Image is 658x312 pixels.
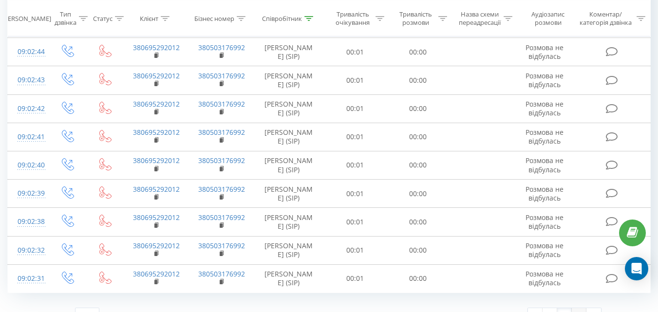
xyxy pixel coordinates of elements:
div: 09:02:39 [18,184,38,203]
div: 09:02:32 [18,241,38,260]
a: 380695292012 [133,269,180,278]
a: 380503176992 [198,128,245,137]
div: 09:02:31 [18,269,38,288]
div: Назва схеми переадресації [458,10,501,27]
a: 380503176992 [198,156,245,165]
div: Open Intercom Messenger [625,257,648,280]
td: 00:00 [387,123,450,151]
td: [PERSON_NAME] (SIP) [254,180,324,208]
td: [PERSON_NAME] (SIP) [254,151,324,179]
a: 380503176992 [198,99,245,109]
td: 00:00 [387,208,450,236]
td: [PERSON_NAME] (SIP) [254,66,324,94]
a: 380695292012 [133,156,180,165]
td: 00:00 [387,236,450,264]
a: 380503176992 [198,269,245,278]
td: [PERSON_NAME] (SIP) [254,208,324,236]
td: [PERSON_NAME] (SIP) [254,94,324,123]
td: 00:01 [324,236,387,264]
td: 00:01 [324,151,387,179]
a: 380503176992 [198,184,245,194]
div: 09:02:41 [18,128,38,147]
td: 00:01 [324,264,387,293]
div: [PERSON_NAME] [2,14,51,22]
div: Співробітник [262,14,302,22]
td: 00:00 [387,180,450,208]
span: Розмова не відбулась [526,184,564,202]
span: Розмова не відбулась [526,241,564,259]
span: Розмова не відбулась [526,213,564,231]
a: 380503176992 [198,43,245,52]
span: Розмова не відбулась [526,269,564,287]
a: 380695292012 [133,128,180,137]
a: 380695292012 [133,99,180,109]
span: Розмова не відбулась [526,156,564,174]
a: 380503176992 [198,241,245,250]
td: 00:00 [387,38,450,66]
div: Тривалість очікування [333,10,373,27]
span: Розмова не відбулась [526,71,564,89]
a: 380503176992 [198,213,245,222]
td: 00:01 [324,38,387,66]
td: 00:01 [324,123,387,151]
div: Статус [93,14,113,22]
a: 380695292012 [133,213,180,222]
div: 09:02:44 [18,42,38,61]
span: Розмова не відбулась [526,128,564,146]
td: 00:00 [387,94,450,123]
div: Тип дзвінка [55,10,76,27]
div: 09:02:38 [18,212,38,231]
a: 380503176992 [198,71,245,80]
span: Розмова не відбулась [526,43,564,61]
a: 380695292012 [133,241,180,250]
td: 00:00 [387,151,450,179]
a: 380695292012 [133,71,180,80]
div: 09:02:42 [18,99,38,118]
td: [PERSON_NAME] (SIP) [254,264,324,293]
div: Бізнес номер [194,14,234,22]
div: Аудіозапис розмови [524,10,573,27]
div: Коментар/категорія дзвінка [577,10,634,27]
td: 00:01 [324,208,387,236]
div: 09:02:43 [18,71,38,90]
a: 380695292012 [133,43,180,52]
span: Розмова не відбулась [526,99,564,117]
td: 00:01 [324,180,387,208]
div: Тривалість розмови [395,10,436,27]
td: 00:00 [387,264,450,293]
a: 380695292012 [133,184,180,194]
div: 09:02:40 [18,156,38,175]
td: 00:00 [387,66,450,94]
td: [PERSON_NAME] (SIP) [254,38,324,66]
div: Клієнт [140,14,158,22]
td: 00:01 [324,66,387,94]
td: 00:01 [324,94,387,123]
td: [PERSON_NAME] (SIP) [254,123,324,151]
td: [PERSON_NAME] (SIP) [254,236,324,264]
